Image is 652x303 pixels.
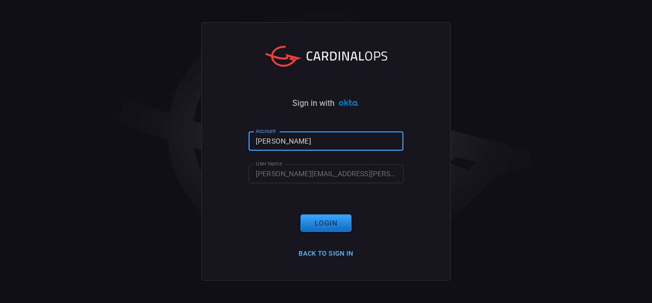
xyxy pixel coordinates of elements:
[249,164,403,183] input: Type your user name
[256,127,276,135] label: Account
[292,246,360,262] button: Back to Sign in
[292,99,335,107] span: Sign in with
[256,160,282,168] label: User Name
[301,214,351,232] button: Login
[337,99,359,107] img: Ad5vKXme8s1CQAAAABJRU5ErkJggg==
[249,132,403,151] input: Type your account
